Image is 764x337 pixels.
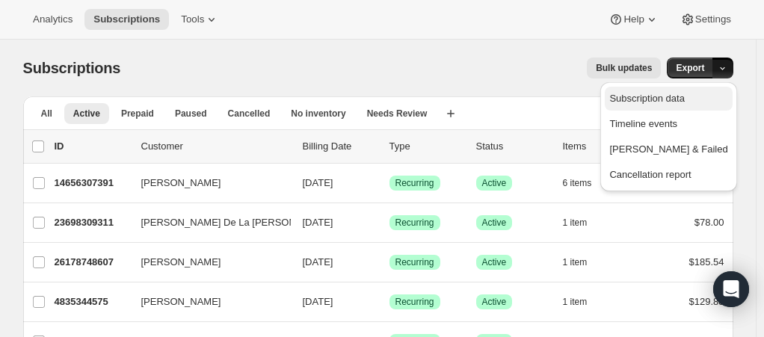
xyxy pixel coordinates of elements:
span: [PERSON_NAME] De La [PERSON_NAME] [141,215,333,230]
span: Active [73,108,100,120]
span: Recurring [395,296,434,308]
div: Items [563,139,638,154]
span: [PERSON_NAME] [141,176,221,191]
span: 6 items [563,177,592,189]
span: [DATE] [303,296,333,307]
div: 26178748607[PERSON_NAME][DATE]SuccessRecurringSuccessActive1 item$185.54 [55,252,724,273]
span: [PERSON_NAME] [141,294,221,309]
button: 6 items [563,173,609,194]
p: 26178748607 [55,255,129,270]
p: 4835344575 [55,294,129,309]
span: Active [482,217,507,229]
span: Analytics [33,13,73,25]
button: Export [667,58,713,78]
span: Active [482,177,507,189]
span: Subscription data [609,93,684,104]
p: 14656307391 [55,176,129,191]
span: Paused [175,108,207,120]
p: Customer [141,139,291,154]
span: Settings [695,13,731,25]
span: 1 item [563,217,588,229]
span: [DATE] [303,217,333,228]
span: Subscriptions [23,60,121,76]
button: Analytics [24,9,81,30]
p: Billing Date [303,139,378,154]
button: Tools [172,9,228,30]
span: Recurring [395,177,434,189]
span: Tools [181,13,204,25]
p: 23698309311 [55,215,129,230]
span: [DATE] [303,256,333,268]
div: Type [389,139,464,154]
span: Prepaid [121,108,154,120]
button: 1 item [563,252,604,273]
button: Create new view [439,103,463,124]
span: No inventory [291,108,345,120]
div: IDCustomerBilling DateTypeStatusItemsTotal [55,139,724,154]
span: Cancelled [228,108,271,120]
div: 14656307391[PERSON_NAME][DATE]SuccessRecurringSuccessActive6 items$92.78 [55,173,724,194]
span: Recurring [395,256,434,268]
button: [PERSON_NAME] [132,290,282,314]
span: $185.54 [689,256,724,268]
span: Cancellation report [609,169,691,180]
button: Help [600,9,668,30]
span: $129.88 [689,296,724,307]
div: 23698309311[PERSON_NAME] De La [PERSON_NAME][DATE]SuccessRecurringSuccessActive1 item$78.00 [55,212,724,233]
p: ID [55,139,129,154]
span: Timeline events [609,118,677,129]
span: 1 item [563,256,588,268]
button: 1 item [563,212,604,233]
button: [PERSON_NAME] [132,171,282,195]
span: $78.00 [694,217,724,228]
button: Settings [671,9,740,30]
span: Recurring [395,217,434,229]
button: Bulk updates [587,58,661,78]
span: Active [482,256,507,268]
span: Bulk updates [596,62,652,74]
span: 1 item [563,296,588,308]
span: [DATE] [303,177,333,188]
span: Needs Review [367,108,428,120]
span: Active [482,296,507,308]
span: Export [676,62,704,74]
span: Help [623,13,644,25]
span: [PERSON_NAME] & Failed [609,143,727,155]
p: Status [476,139,551,154]
button: 1 item [563,291,604,312]
span: Subscriptions [93,13,160,25]
span: All [41,108,52,120]
button: [PERSON_NAME] De La [PERSON_NAME] [132,211,282,235]
button: [PERSON_NAME] [132,250,282,274]
span: [PERSON_NAME] [141,255,221,270]
div: Open Intercom Messenger [713,271,749,307]
button: Subscriptions [84,9,169,30]
div: 4835344575[PERSON_NAME][DATE]SuccessRecurringSuccessActive1 item$129.88 [55,291,724,312]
